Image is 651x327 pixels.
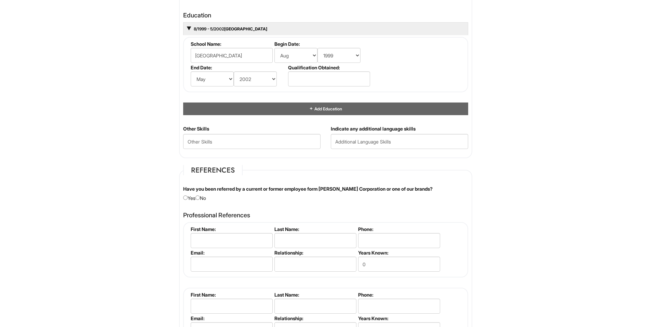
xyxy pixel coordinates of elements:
label: Last Name: [274,226,355,232]
label: Have you been referred by a current or former employee form [PERSON_NAME] Corporation or one of o... [183,186,433,192]
label: Years Known: [358,250,439,256]
label: Qualification Obtained: [288,65,369,70]
label: First Name: [191,292,272,298]
span: 8/1999 - 5/2002 [193,26,224,31]
h4: Education [183,12,468,19]
label: Phone: [358,226,439,232]
label: Email: [191,250,272,256]
span: Add Education [313,106,342,111]
div: Yes No [178,186,473,202]
label: Phone: [358,292,439,298]
label: Years Known: [358,315,439,321]
label: School Name: [191,41,272,47]
label: Last Name: [274,292,355,298]
input: Additional Language Skills [331,134,468,149]
label: Relationship: [274,315,355,321]
label: End Date: [191,65,285,70]
label: Email: [191,315,272,321]
label: Begin Date: [274,41,369,47]
label: Other Skills [183,125,209,132]
legend: References [183,165,243,175]
label: First Name: [191,226,272,232]
input: Other Skills [183,134,321,149]
label: Relationship: [274,250,355,256]
a: 8/1999 - 5/2002[GEOGRAPHIC_DATA] [193,26,267,31]
h4: Professional References [183,212,468,219]
label: Indicate any additional language skills [331,125,416,132]
a: Add Education [309,106,342,111]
